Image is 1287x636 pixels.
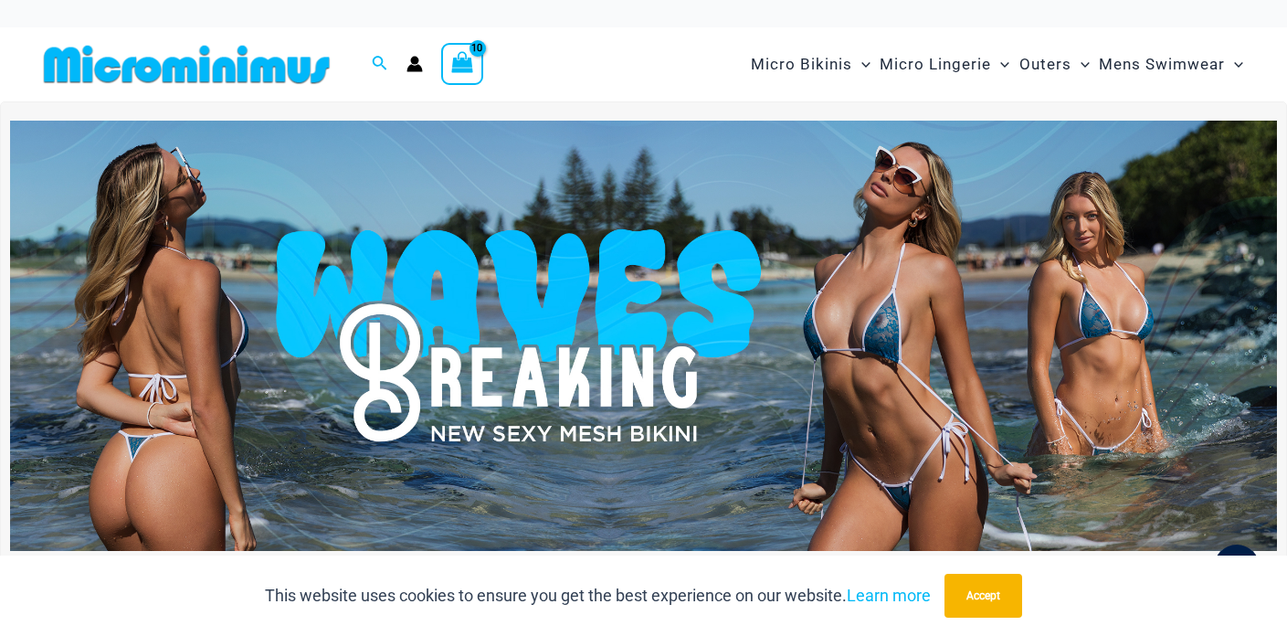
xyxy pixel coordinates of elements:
button: Accept [944,574,1022,618]
span: Micro Bikinis [751,41,852,88]
a: Account icon link [406,56,423,72]
a: View Shopping Cart, 10 items [441,43,483,85]
p: This website uses cookies to ensure you get the best experience on our website. [265,582,931,609]
nav: Site Navigation [744,34,1250,95]
span: Menu Toggle [1225,41,1243,88]
span: Menu Toggle [991,41,1009,88]
img: Waves Breaking Ocean Bikini Pack [10,121,1277,551]
span: Mens Swimwear [1099,41,1225,88]
a: Micro BikinisMenu ToggleMenu Toggle [746,37,875,92]
img: MM SHOP LOGO FLAT [37,44,337,85]
a: OutersMenu ToggleMenu Toggle [1015,37,1094,92]
span: Menu Toggle [852,41,870,88]
a: Search icon link [372,53,388,76]
a: Mens SwimwearMenu ToggleMenu Toggle [1094,37,1248,92]
span: Menu Toggle [1071,41,1090,88]
a: Micro LingerieMenu ToggleMenu Toggle [875,37,1014,92]
span: Outers [1019,41,1071,88]
span: Micro Lingerie [880,41,991,88]
a: Learn more [847,586,931,605]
